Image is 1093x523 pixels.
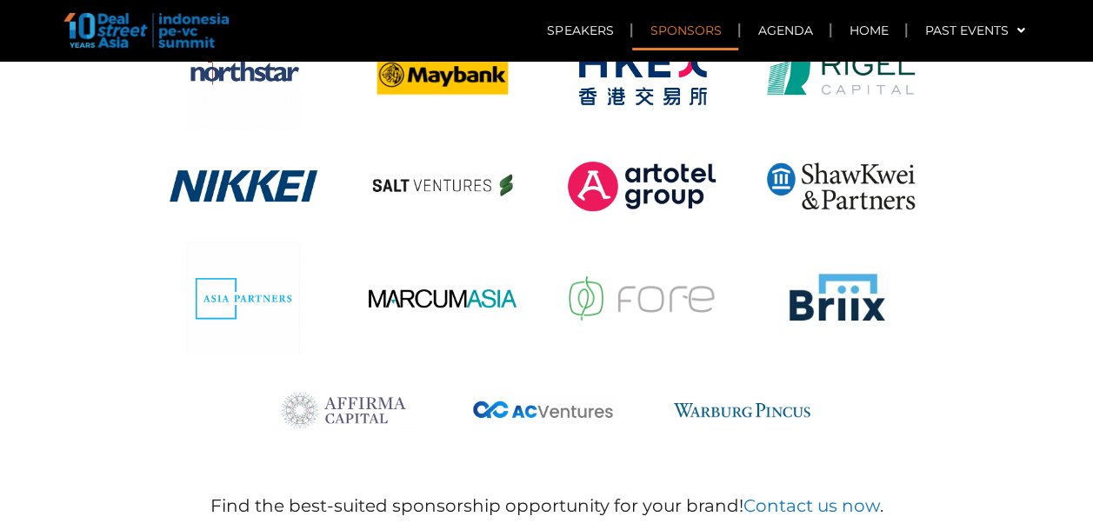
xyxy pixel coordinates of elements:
a: Contact us now [743,495,880,516]
a: Past Events [907,10,1042,50]
b: Find the best-suited sponsorship opportunity for your brand! . [210,495,883,516]
a: Speakers [530,10,630,50]
img: Warburg pincus [668,354,816,467]
a: Home [831,10,905,50]
a: Agenda [740,10,830,50]
a: Sponsors [632,10,738,50]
